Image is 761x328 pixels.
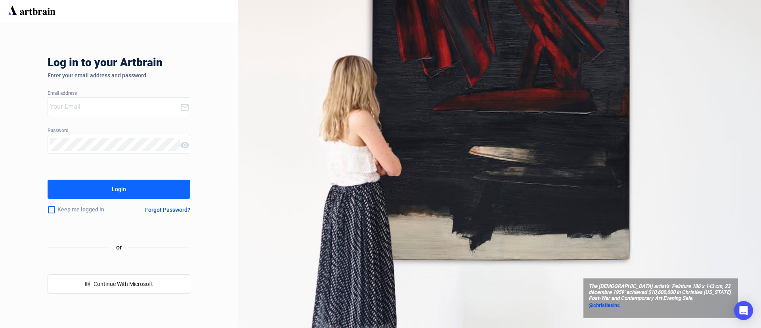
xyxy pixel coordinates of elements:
div: Log in to your Artbrain [48,56,285,72]
span: windows [85,281,90,287]
div: Forgot Password? [145,207,190,213]
span: @christiesinc [589,302,620,308]
div: Email address [48,91,190,96]
input: Your Email [50,100,180,113]
span: Continue With Microsoft [94,281,153,287]
div: Enter your email address and password. [48,72,190,79]
div: Keep me logged in [48,201,126,218]
div: Password [48,128,190,134]
span: The [DEMOGRAPHIC_DATA] artist’s ‘Peinture 186 x 143 cm, 23 décembre 1959’ achieved $10,600,000 in... [589,284,733,301]
div: Open Intercom Messenger [734,301,753,320]
span: or [110,242,128,252]
button: windowsContinue With Microsoft [48,274,190,293]
button: Login [48,180,190,199]
div: Login [112,183,126,196]
a: @christiesinc [589,301,733,309]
